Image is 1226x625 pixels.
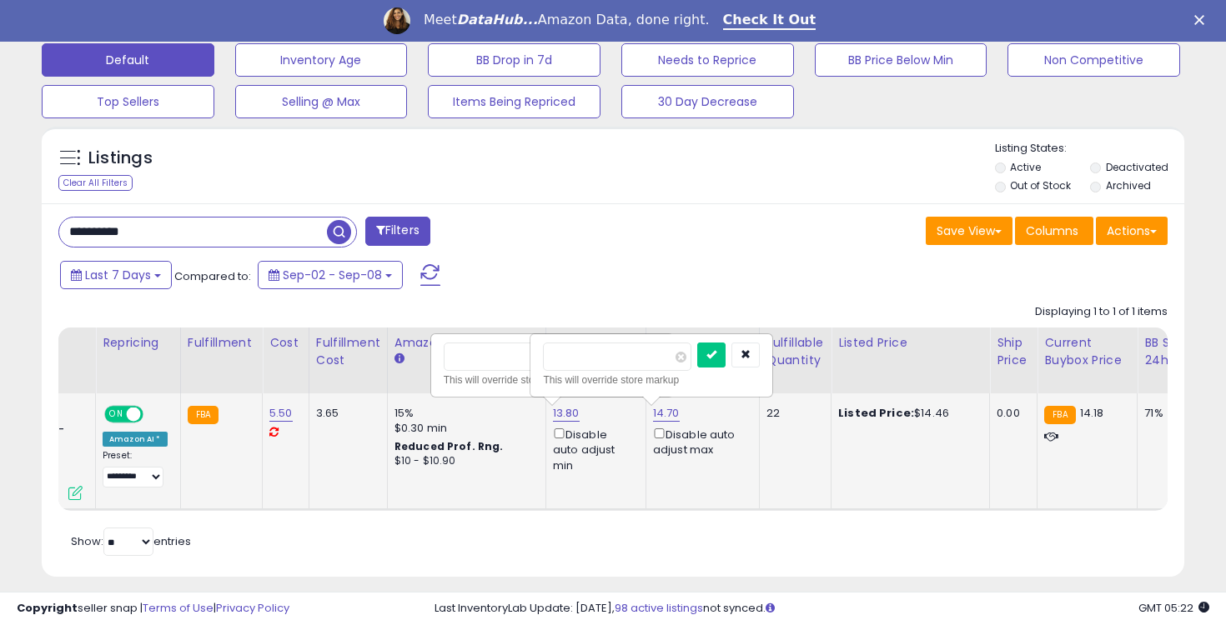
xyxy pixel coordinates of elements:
[766,334,824,369] div: Fulfillable Quantity
[58,175,133,191] div: Clear All Filters
[815,43,987,77] button: BB Price Below Min
[103,432,168,447] div: Amazon AI *
[997,334,1030,369] div: Ship Price
[216,600,289,616] a: Privacy Policy
[1096,217,1168,245] button: Actions
[1106,160,1168,174] label: Deactivated
[269,334,302,352] div: Cost
[188,406,219,424] small: FBA
[723,12,816,30] a: Check It Out
[394,454,533,468] div: $10 - $10.90
[838,405,914,421] b: Listed Price:
[428,43,600,77] button: BB Drop in 7d
[71,533,191,549] span: Show: entries
[103,450,168,487] div: Preset:
[85,267,151,283] span: Last 7 Days
[269,405,293,422] a: 5.50
[838,334,982,352] div: Listed Price
[316,334,380,369] div: Fulfillment Cost
[384,7,410,34] img: Profile image for Georgie
[42,43,214,77] button: Default
[1010,178,1071,192] label: Out of Stock
[143,600,214,616] a: Terms of Use
[365,217,430,246] button: Filters
[283,267,382,283] span: Sep-02 - Sep-08
[926,217,1012,245] button: Save View
[1010,160,1041,174] label: Active
[235,43,408,77] button: Inventory Age
[106,407,127,422] span: ON
[394,406,533,421] div: 15%
[615,600,703,616] a: 98 active listings
[1080,405,1104,421] span: 14.18
[17,600,78,616] strong: Copyright
[1144,334,1205,369] div: BB Share 24h.
[435,601,1210,617] div: Last InventoryLab Update: [DATE], not synced.
[1044,334,1130,369] div: Current Buybox Price
[997,406,1024,421] div: 0.00
[457,12,538,27] i: DataHub...
[1194,15,1211,25] div: Close
[543,372,760,388] div: This will override store markup
[394,439,504,453] b: Reduced Prof. Rng.
[653,425,746,457] div: Disable auto adjust max
[995,141,1185,157] p: Listing States:
[394,352,404,367] small: Amazon Fees.
[1044,406,1075,424] small: FBA
[428,85,600,118] button: Items Being Repriced
[42,85,214,118] button: Top Sellers
[103,334,173,352] div: Repricing
[621,43,794,77] button: Needs to Reprice
[424,12,710,28] div: Meet Amazon Data, done right.
[141,407,168,422] span: OFF
[1144,406,1199,421] div: 71%
[394,334,539,352] div: Amazon Fees
[1106,178,1151,192] label: Archived
[553,425,633,473] div: Disable auto adjust min
[235,85,408,118] button: Selling @ Max
[394,421,533,436] div: $0.30 min
[1026,222,1078,239] span: Columns
[188,334,255,352] div: Fulfillment
[258,261,403,289] button: Sep-02 - Sep-08
[60,261,172,289] button: Last 7 Days
[444,372,661,388] div: This will override store markup
[1007,43,1180,77] button: Non Competitive
[174,268,251,284] span: Compared to:
[553,405,580,422] a: 13.80
[1138,600,1209,616] span: 2025-09-16 05:22 GMT
[838,406,977,421] div: $14.46
[621,85,794,118] button: 30 Day Decrease
[88,147,153,170] h5: Listings
[766,406,818,421] div: 22
[1015,217,1093,245] button: Columns
[17,601,289,617] div: seller snap | |
[316,406,374,421] div: 3.65
[653,405,680,422] a: 14.70
[1035,304,1168,320] div: Displaying 1 to 1 of 1 items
